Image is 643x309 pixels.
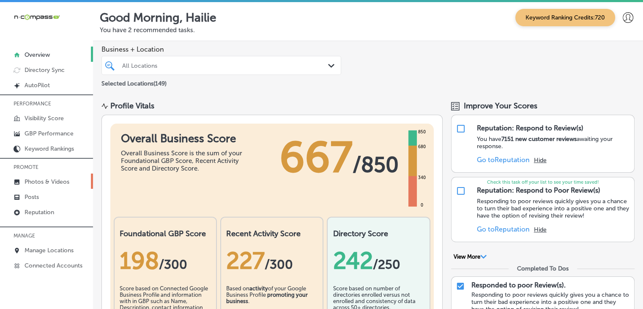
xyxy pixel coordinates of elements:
[477,198,630,219] p: Responding to poor reviews quickly gives you a chance to turn their bad experience into a positiv...
[24,14,41,20] div: v 4.0.25
[451,179,634,185] p: Check this task off your list to see your time saved!
[419,202,425,209] div: 0
[477,124,583,132] div: Reputation: Respond to Review(s)
[226,247,317,275] div: 227
[110,101,154,110] div: Profile Vitals
[32,50,76,55] div: Domain Overview
[226,229,317,238] h2: Recent Activity Score
[477,156,530,164] a: Go toReputation
[120,229,211,238] h2: Foundational GBP Score
[416,129,427,135] div: 850
[25,82,50,89] p: AutoPilot
[353,152,399,177] span: / 850
[416,143,427,150] div: 680
[14,13,60,21] img: 660ab0bf-5cc7-4cb8-ba1c-48b5ae0f18e60NCTV_CLogo_TV_Black_-500x88.png
[477,135,630,150] p: You have awaiting your response.
[249,285,268,292] b: activity
[25,51,50,58] p: Overview
[121,149,248,172] div: Overall Business Score is the sum of your Foundational GBP Score, Recent Activity Score and Direc...
[25,262,82,269] p: Connected Accounts
[120,247,211,275] div: 198
[477,186,600,194] div: Reputation: Respond to Poor Review(s)
[121,132,248,145] h1: Overall Business Score
[265,257,293,272] span: /300
[100,11,216,25] p: Good Morning, Hailie
[451,253,490,261] button: View More
[101,45,341,53] span: Business + Location
[464,101,537,110] span: Improve Your Scores
[477,225,530,233] a: Go toReputation
[25,193,39,201] p: Posts
[25,130,74,137] p: GBP Performance
[517,265,569,272] div: Completed To Dos
[25,178,69,185] p: Photos & Videos
[93,50,142,55] div: Keywords by Traffic
[333,247,424,275] div: 242
[279,132,353,183] span: 667
[14,14,20,20] img: logo_orange.svg
[534,157,547,164] button: Hide
[25,66,65,74] p: Directory Sync
[471,281,566,289] p: Responded to poor Review(s).
[25,247,74,254] p: Manage Locations
[101,77,167,87] p: Selected Locations ( 149 )
[25,209,54,216] p: Reputation
[226,292,308,304] b: promoting your business
[372,257,400,272] span: /250
[22,22,93,29] div: Domain: [DOMAIN_NAME]
[159,257,187,272] span: / 300
[25,145,74,152] p: Keyword Rankings
[122,62,329,69] div: All Locations
[515,9,615,26] span: Keyword Ranking Credits: 720
[100,26,636,34] p: You have 2 recommended tasks.
[534,226,547,233] button: Hide
[333,229,424,238] h2: Directory Score
[14,22,20,29] img: website_grey.svg
[84,49,91,56] img: tab_keywords_by_traffic_grey.svg
[23,49,30,56] img: tab_domain_overview_orange.svg
[501,135,577,143] strong: 7151 new customer reviews
[416,174,427,181] div: 340
[25,115,64,122] p: Visibility Score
